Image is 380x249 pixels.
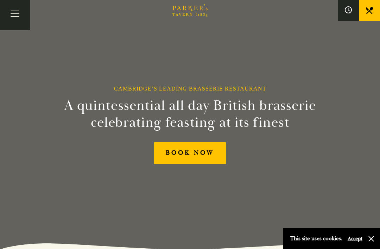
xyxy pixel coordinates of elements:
[348,235,362,242] button: Accept
[58,97,322,131] h2: A quintessential all day British brasserie celebrating feasting at its finest
[114,85,266,92] h1: Cambridge’s Leading Brasserie Restaurant
[368,235,375,242] button: Close and accept
[154,142,226,164] a: BOOK NOW
[290,234,342,244] p: This site uses cookies.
